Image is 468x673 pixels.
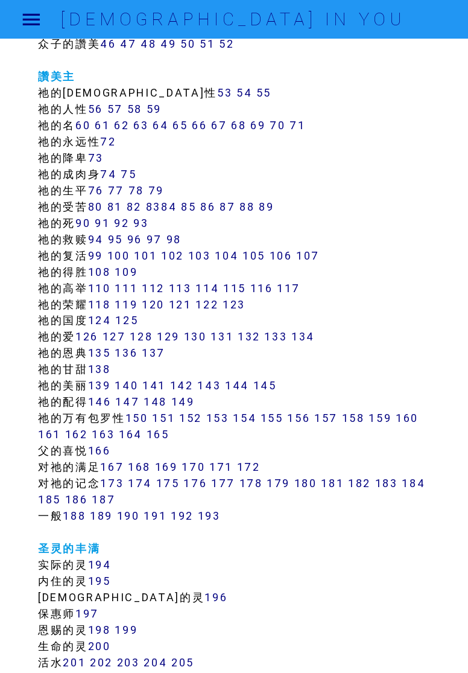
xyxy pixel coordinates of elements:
a: 60 [75,118,90,132]
a: 159 [369,412,392,426]
a: 161 [38,428,61,442]
a: 174 [128,477,152,491]
a: 89 [259,200,274,214]
a: 86 [200,200,215,214]
a: 132 [238,330,261,344]
a: 76 [88,183,104,197]
a: 138 [88,363,111,377]
a: 98 [166,232,182,246]
a: 90 [75,216,90,230]
a: 83 [146,200,161,214]
a: 讚美主 [38,69,75,83]
a: 104 [215,249,239,263]
a: 127 [103,330,126,344]
a: 47 [121,37,137,51]
a: 99 [88,249,103,263]
a: 106 [270,249,292,263]
a: 73 [88,151,104,165]
a: 74 [101,167,117,181]
a: 154 [233,412,257,426]
a: 157 [315,412,338,426]
a: 184 [402,477,426,491]
a: 165 [147,428,169,442]
a: 149 [171,395,195,409]
a: 152 [179,412,202,426]
a: 144 [225,379,249,393]
a: 102 [161,249,184,263]
a: 95 [108,232,123,246]
a: 187 [92,493,116,507]
a: 135 [88,346,111,360]
a: 59 [147,102,162,116]
a: 75 [121,167,137,181]
a: 198 [88,624,111,637]
a: 203 [117,656,140,670]
a: 201 [63,656,86,670]
a: 123 [223,298,245,311]
a: 121 [169,298,192,311]
a: 84 [161,200,177,214]
a: 56 [88,102,103,116]
a: 173 [101,477,124,491]
a: 163 [92,428,115,442]
a: 80 [88,200,103,214]
a: 194 [88,558,112,572]
a: 145 [253,379,277,393]
a: 70 [270,118,285,132]
a: 97 [147,232,162,246]
a: 67 [211,118,227,132]
a: 156 [288,412,311,426]
a: 71 [289,118,305,132]
a: 172 [237,461,261,474]
a: 200 [88,640,111,654]
a: 68 [231,118,246,132]
a: 130 [184,330,207,344]
a: 93 [133,216,148,230]
a: 147 [116,395,140,409]
a: 96 [127,232,142,246]
a: 169 [155,461,178,474]
a: 63 [133,118,148,132]
a: 180 [294,477,317,491]
a: 181 [321,477,344,491]
a: 166 [88,444,111,458]
a: 118 [88,298,111,311]
a: 134 [292,330,315,344]
a: 126 [75,330,98,344]
a: 110 [88,281,111,295]
a: 114 [196,281,220,295]
a: 55 [256,86,271,100]
a: 151 [153,412,175,426]
a: 146 [88,395,112,409]
a: 116 [250,281,273,295]
a: 143 [198,379,221,393]
a: 189 [90,509,113,523]
a: 88 [239,200,255,214]
a: 105 [242,249,265,263]
a: 176 [184,477,207,491]
a: 178 [239,477,263,491]
a: 168 [128,461,151,474]
a: 72 [101,135,116,148]
a: 197 [75,607,99,621]
a: 150 [125,412,148,426]
a: 65 [172,118,188,132]
a: 160 [396,412,419,426]
a: 205 [171,656,194,670]
a: 109 [115,265,138,279]
a: 167 [101,461,124,474]
a: 153 [206,412,229,426]
a: 158 [342,412,365,426]
a: 139 [88,379,111,393]
a: 92 [114,216,129,230]
a: 128 [130,330,153,344]
a: 164 [119,428,142,442]
a: 133 [265,330,288,344]
iframe: Chat [417,619,459,664]
a: 193 [198,509,221,523]
a: 175 [156,477,180,491]
a: 111 [115,281,138,295]
a: 91 [95,216,110,230]
a: 117 [277,281,301,295]
a: 52 [220,37,235,51]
